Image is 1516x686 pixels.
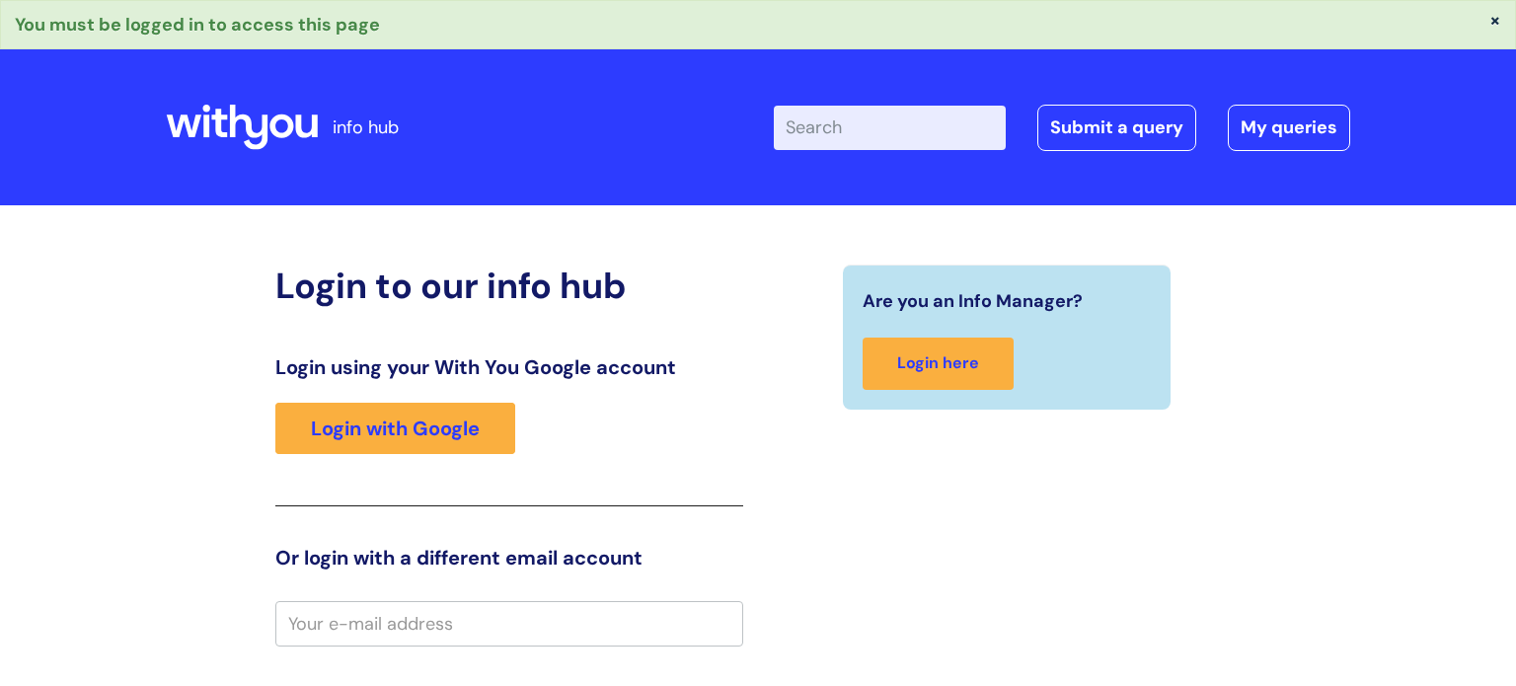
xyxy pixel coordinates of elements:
input: Your e-mail address [275,601,743,647]
a: Login here [863,338,1014,390]
h3: Login using your With You Google account [275,355,743,379]
button: × [1489,11,1501,29]
a: Login with Google [275,403,515,454]
a: Submit a query [1037,105,1196,150]
h3: Or login with a different email account [275,546,743,570]
input: Search [774,106,1006,149]
p: info hub [333,112,399,143]
h2: Login to our info hub [275,265,743,307]
span: Are you an Info Manager? [863,285,1083,317]
a: My queries [1228,105,1350,150]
